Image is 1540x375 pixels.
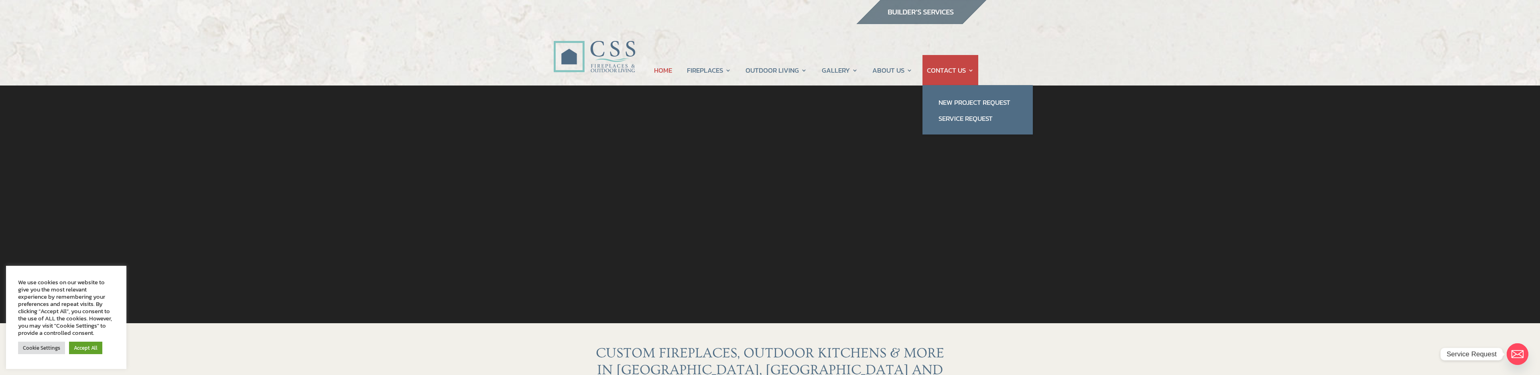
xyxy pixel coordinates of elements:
a: Cookie Settings [18,342,65,354]
a: builder services construction supply [856,16,987,27]
a: GALLERY [822,55,858,86]
a: New Project Request [931,94,1025,110]
div: We use cookies on our website to give you the most relevant experience by remembering your prefer... [18,279,114,336]
a: Email [1507,343,1528,365]
a: ABOUT US [872,55,912,86]
a: FIREPLACES [687,55,731,86]
a: Service Request [931,110,1025,126]
img: CSS Fireplaces & Outdoor Living (Formerly Construction Solutions & Supply)- Jacksonville Ormond B... [553,18,635,77]
a: CONTACT US [927,55,974,86]
a: Accept All [69,342,102,354]
a: OUTDOOR LIVING [746,55,807,86]
a: HOME [654,55,672,86]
